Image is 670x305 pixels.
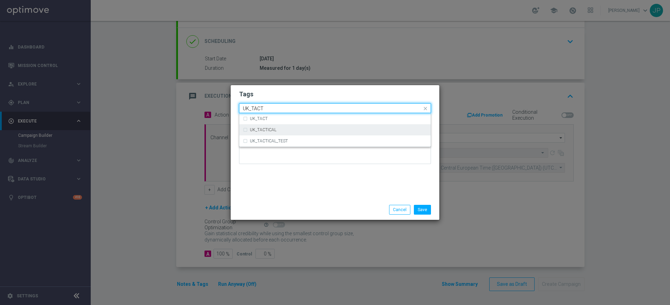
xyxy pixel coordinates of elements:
[414,205,431,215] button: Save
[250,128,276,132] label: UK_TACTICAL
[239,113,431,147] ng-dropdown-panel: Options list
[389,205,410,215] button: Cancel
[239,90,431,98] h2: Tags
[250,117,268,121] label: UK_TACT
[243,124,427,135] div: UK_TACTICAL
[250,139,288,143] label: UK_TACTICAL_TEST
[243,135,427,147] div: UK_TACTICAL_TEST
[243,113,427,124] div: UK_TACT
